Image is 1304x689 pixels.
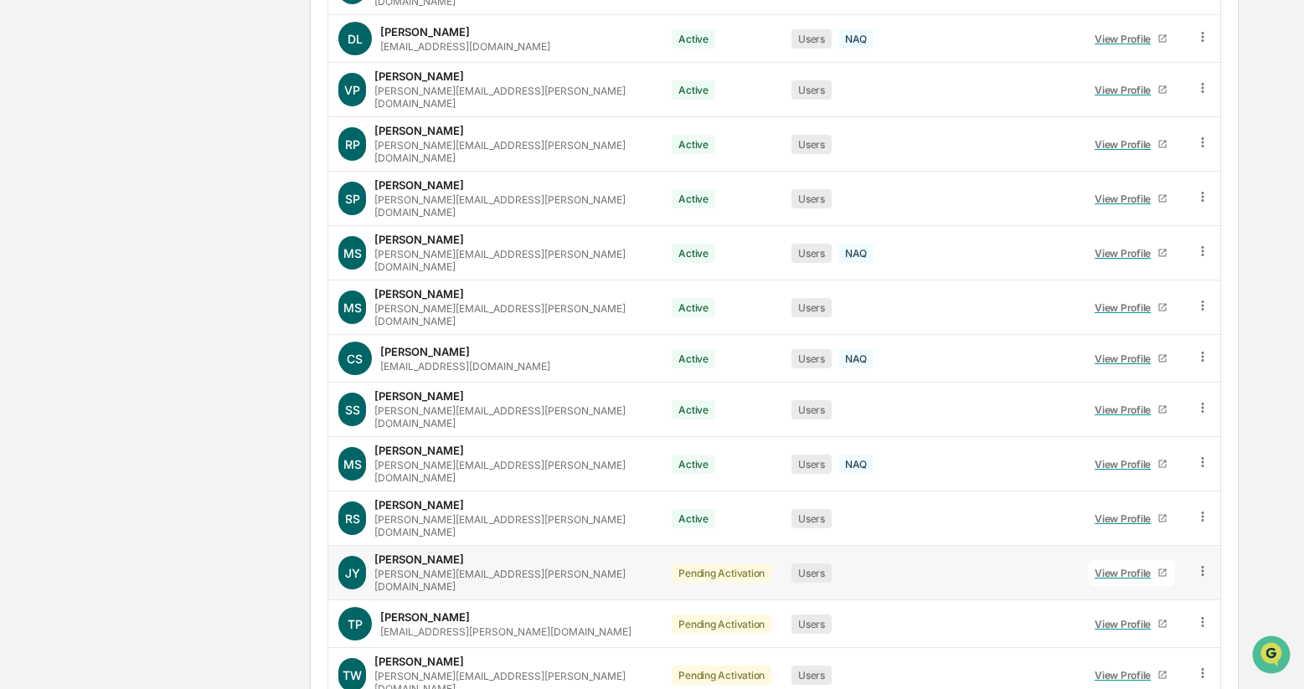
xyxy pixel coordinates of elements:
[148,273,183,286] span: [DATE]
[374,69,464,83] div: [PERSON_NAME]
[791,563,832,583] div: Users
[380,345,470,358] div: [PERSON_NAME]
[672,135,715,154] div: Active
[374,444,464,457] div: [PERSON_NAME]
[115,336,214,366] a: 🗄️Attestations
[1088,662,1175,688] a: View Profile
[374,85,652,110] div: [PERSON_NAME][EMAIL_ADDRESS][PERSON_NAME][DOMAIN_NAME]
[374,287,464,301] div: [PERSON_NAME]
[791,349,832,368] div: Users
[374,193,652,219] div: [PERSON_NAME][EMAIL_ADDRESS][PERSON_NAME][DOMAIN_NAME]
[343,301,362,315] span: MS
[1088,451,1175,477] a: View Profile
[345,566,360,580] span: JY
[791,509,832,528] div: Users
[17,376,30,389] div: 🔎
[345,137,360,152] span: RP
[672,298,715,317] div: Active
[1088,346,1175,372] a: View Profile
[52,228,136,241] span: [PERSON_NAME]
[791,455,832,474] div: Users
[10,368,112,398] a: 🔎Data Lookup
[348,32,363,46] span: DL
[148,228,183,241] span: [DATE]
[17,186,112,199] div: Past conversations
[1095,84,1157,96] div: View Profile
[1088,506,1175,532] a: View Profile
[374,233,464,246] div: [PERSON_NAME]
[343,246,362,260] span: MS
[347,352,363,366] span: CS
[374,139,652,164] div: [PERSON_NAME][EMAIL_ADDRESS][PERSON_NAME][DOMAIN_NAME]
[1095,512,1157,525] div: View Profile
[1088,611,1175,637] a: View Profile
[374,498,464,512] div: [PERSON_NAME]
[791,666,832,685] div: Users
[52,273,136,286] span: [PERSON_NAME]
[10,336,115,366] a: 🖐️Preclearance
[1088,397,1175,423] a: View Profile
[791,29,832,49] div: Users
[374,459,652,484] div: [PERSON_NAME][EMAIL_ADDRESS][PERSON_NAME][DOMAIN_NAME]
[374,124,464,137] div: [PERSON_NAME]
[838,244,874,263] div: NAQ
[672,563,771,583] div: Pending Activation
[1088,26,1175,52] a: View Profile
[380,625,631,638] div: [EMAIL_ADDRESS][PERSON_NAME][DOMAIN_NAME]
[285,133,305,153] button: Start new chat
[1088,240,1175,266] a: View Profile
[791,614,832,634] div: Users
[672,349,715,368] div: Active
[838,455,874,474] div: NAQ
[838,349,874,368] div: NAQ
[1088,77,1175,103] a: View Profile
[139,273,145,286] span: •
[345,192,360,206] span: SP
[1095,352,1157,365] div: View Profile
[791,244,832,263] div: Users
[17,257,44,284] img: Jack Rasmussen
[672,509,715,528] div: Active
[1250,634,1296,679] iframe: Open customer support
[17,35,305,62] p: How can we help?
[1095,301,1157,314] div: View Profile
[672,189,715,208] div: Active
[345,512,360,526] span: RS
[380,40,550,53] div: [EMAIL_ADDRESS][DOMAIN_NAME]
[1095,618,1157,630] div: View Profile
[791,400,832,419] div: Users
[791,80,832,100] div: Users
[1095,669,1157,681] div: View Profile
[345,403,360,417] span: SS
[75,128,275,145] div: Start new chat
[343,457,362,471] span: MS
[35,128,65,158] img: 8933085812038_c878075ebb4cc5468115_72.jpg
[34,229,47,242] img: 1746055101610-c473b297-6a78-478c-a979-82029cc54cd1
[34,374,106,391] span: Data Lookup
[1095,193,1157,205] div: View Profile
[1088,186,1175,212] a: View Profile
[138,342,208,359] span: Attestations
[343,668,362,682] span: TW
[672,666,771,685] div: Pending Activation
[1095,138,1157,151] div: View Profile
[1088,131,1175,157] a: View Profile
[1095,567,1157,579] div: View Profile
[1095,404,1157,416] div: View Profile
[348,617,363,631] span: TP
[672,614,771,634] div: Pending Activation
[374,655,464,668] div: [PERSON_NAME]
[1088,560,1175,586] a: View Profile
[34,274,47,287] img: 1746055101610-c473b297-6a78-478c-a979-82029cc54cd1
[121,344,135,357] div: 🗄️
[1095,33,1157,45] div: View Profile
[791,298,832,317] div: Users
[374,513,652,538] div: [PERSON_NAME][EMAIL_ADDRESS][PERSON_NAME][DOMAIN_NAME]
[260,183,305,203] button: See all
[17,128,47,158] img: 1746055101610-c473b297-6a78-478c-a979-82029cc54cd1
[374,178,464,192] div: [PERSON_NAME]
[374,389,464,403] div: [PERSON_NAME]
[374,248,652,273] div: [PERSON_NAME][EMAIL_ADDRESS][PERSON_NAME][DOMAIN_NAME]
[672,244,715,263] div: Active
[838,29,874,49] div: NAQ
